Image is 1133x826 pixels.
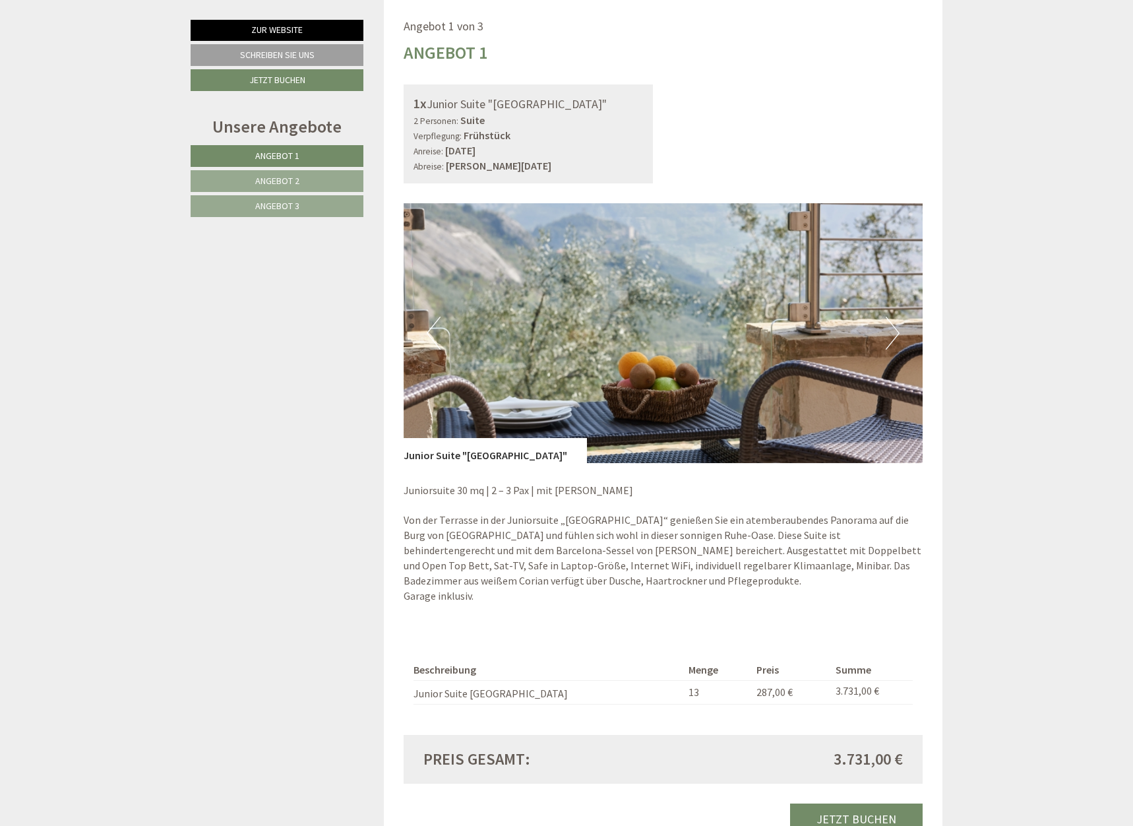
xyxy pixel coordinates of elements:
[404,483,923,604] p: Juniorsuite 30 mq | 2 – 3 Pax | mit [PERSON_NAME] Von der Terrasse in der Juniorsuite „[GEOGRAPHI...
[413,161,444,172] small: Abreise:
[413,94,644,113] div: Junior Suite "[GEOGRAPHIC_DATA]"
[446,159,551,172] b: [PERSON_NAME][DATE]
[191,44,363,66] a: Schreiben Sie uns
[830,681,913,705] td: 3.731,00 €
[255,150,299,162] span: Angebot 1
[413,146,443,157] small: Anreise:
[191,69,363,91] a: Jetzt buchen
[309,36,509,77] div: Guten Tag, wie können wir Ihnen helfen?
[255,175,299,187] span: Angebot 2
[404,18,483,34] span: Angebot 1 von 3
[413,660,683,680] th: Beschreibung
[255,200,299,212] span: Angebot 3
[683,660,751,680] th: Menge
[683,681,751,705] td: 13
[413,131,462,142] small: Verpflegung:
[450,349,520,371] button: Senden
[460,113,485,127] b: Suite
[886,317,900,350] button: Next
[236,11,284,33] div: [DATE]
[464,129,510,142] b: Frühstück
[413,95,427,111] b: 1x
[316,65,499,74] small: 16:23
[404,438,587,463] div: Junior Suite "[GEOGRAPHIC_DATA]"
[756,685,793,699] span: 287,00 €
[191,114,363,139] div: Unsere Angebote
[830,660,913,680] th: Summe
[445,144,475,157] b: [DATE]
[413,748,663,771] div: Preis gesamt:
[834,748,903,771] span: 3.731,00 €
[413,115,458,127] small: 2 Personen:
[404,40,487,65] div: Angebot 1
[751,660,830,680] th: Preis
[404,203,923,463] img: image
[316,39,499,49] div: Sie
[413,681,683,705] td: Junior Suite [GEOGRAPHIC_DATA]
[427,317,441,350] button: Previous
[191,20,363,41] a: Zur Website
